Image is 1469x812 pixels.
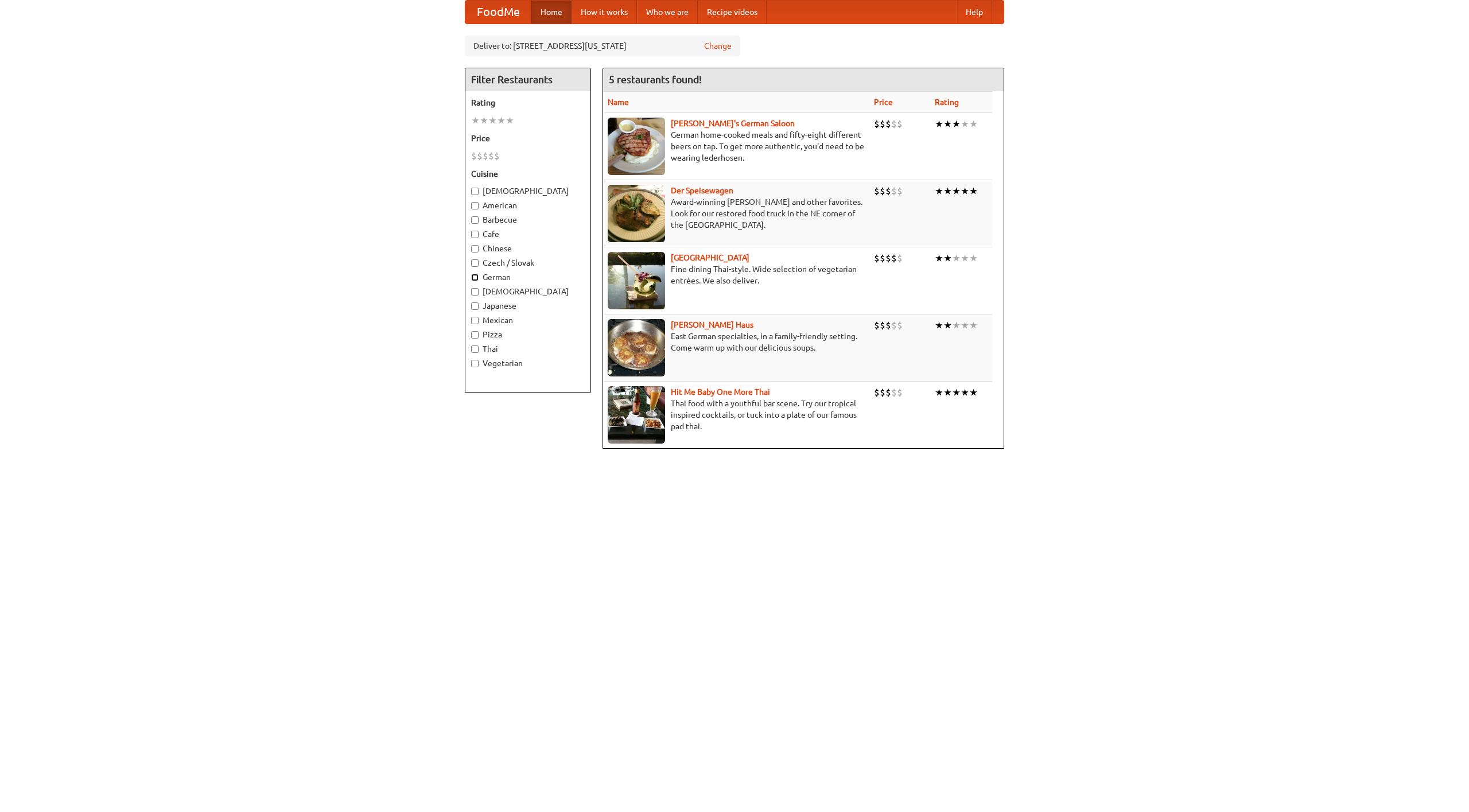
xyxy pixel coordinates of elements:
h5: Cuisine [471,168,585,180]
label: American [471,200,585,211]
label: Chinese [471,243,585,254]
li: $ [891,319,897,332]
li: $ [880,319,885,332]
p: Thai food with a youthful bar scene. Try our tropical inspired cocktails, or tuck into a plate of... [608,398,865,432]
input: Japanese [471,302,479,310]
li: ★ [480,114,488,127]
li: $ [471,150,477,162]
li: $ [885,386,891,399]
input: Thai [471,345,479,353]
img: satay.jpg [608,252,665,309]
p: Fine dining Thai-style. Wide selection of vegetarian entrées. We also deliver. [608,263,865,286]
a: Change [704,40,732,52]
li: $ [885,252,891,265]
li: $ [885,185,891,197]
label: Vegetarian [471,358,585,369]
li: $ [488,150,494,162]
li: ★ [935,252,943,265]
li: ★ [935,386,943,399]
img: esthers.jpg [608,118,665,175]
li: ★ [961,118,969,130]
label: Thai [471,343,585,355]
label: German [471,271,585,283]
a: Hit Me Baby One More Thai [671,387,770,397]
li: ★ [943,319,952,332]
li: ★ [961,319,969,332]
input: Barbecue [471,216,479,224]
li: ★ [943,185,952,197]
p: Award-winning [PERSON_NAME] and other favorites. Look for our restored food truck in the NE corne... [608,196,865,231]
img: babythai.jpg [608,386,665,444]
li: ★ [961,185,969,197]
a: Who we are [637,1,698,24]
li: $ [891,386,897,399]
li: $ [885,118,891,130]
p: German home-cooked meals and fifty-eight different beers on tap. To get more authentic, you'd nee... [608,129,865,164]
li: $ [880,118,885,130]
li: $ [897,319,903,332]
a: [GEOGRAPHIC_DATA] [671,253,749,262]
img: speisewagen.jpg [608,185,665,242]
h4: Filter Restaurants [465,68,590,91]
input: [DEMOGRAPHIC_DATA] [471,288,479,296]
li: ★ [952,386,961,399]
input: Cafe [471,231,479,238]
li: $ [494,150,500,162]
li: $ [891,252,897,265]
li: ★ [969,386,978,399]
li: $ [880,185,885,197]
li: ★ [961,386,969,399]
li: ★ [969,252,978,265]
a: Help [957,1,992,24]
label: Cafe [471,228,585,240]
input: German [471,274,479,281]
a: Der Speisewagen [671,186,733,195]
li: $ [880,386,885,399]
a: How it works [572,1,637,24]
li: ★ [471,114,480,127]
label: [DEMOGRAPHIC_DATA] [471,185,585,197]
li: ★ [935,185,943,197]
li: ★ [488,114,497,127]
li: ★ [952,252,961,265]
li: $ [477,150,483,162]
a: FoodMe [465,1,531,24]
input: American [471,202,479,209]
li: $ [874,386,880,399]
li: $ [885,319,891,332]
a: [PERSON_NAME]'s German Saloon [671,119,795,128]
li: ★ [935,118,943,130]
li: ★ [969,118,978,130]
b: [PERSON_NAME] Haus [671,320,753,329]
label: Pizza [471,329,585,340]
li: ★ [497,114,506,127]
label: [DEMOGRAPHIC_DATA] [471,286,585,297]
li: $ [880,252,885,265]
li: ★ [952,319,961,332]
label: Barbecue [471,214,585,226]
ng-pluralize: 5 restaurants found! [609,74,702,85]
li: $ [483,150,488,162]
p: East German specialties, in a family-friendly setting. Come warm up with our delicious soups. [608,331,865,353]
input: Vegetarian [471,360,479,367]
a: Rating [935,98,959,107]
li: ★ [952,185,961,197]
li: ★ [952,118,961,130]
li: $ [891,185,897,197]
li: $ [897,252,903,265]
a: Price [874,98,893,107]
a: Home [531,1,572,24]
li: ★ [943,118,952,130]
li: $ [897,118,903,130]
li: $ [891,118,897,130]
li: $ [874,252,880,265]
input: Mexican [471,317,479,324]
label: Mexican [471,314,585,326]
li: $ [897,386,903,399]
li: ★ [969,185,978,197]
li: ★ [943,252,952,265]
li: ★ [943,386,952,399]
